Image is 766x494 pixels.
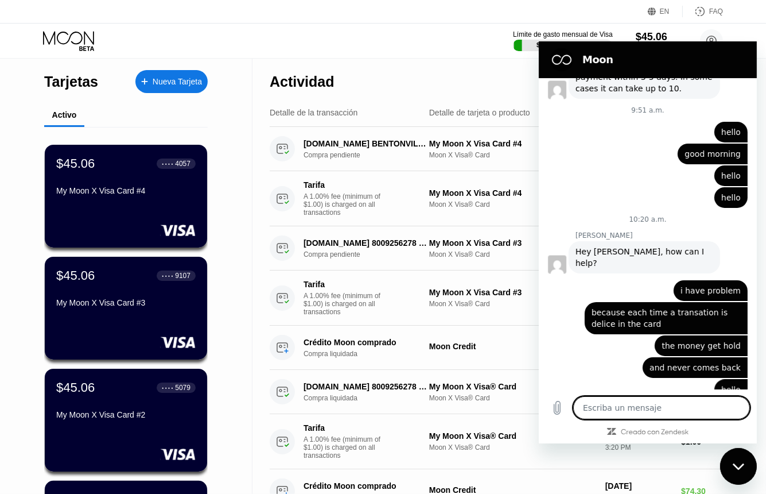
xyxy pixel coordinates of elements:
div: Activo [52,110,77,119]
div: $45.06● ● ● ●9107My Moon X Visa Card #3 [45,257,207,360]
div: FAQ [683,6,723,17]
div: Compra liquidada [304,394,439,402]
div: Crédito Moon comprado [304,481,429,491]
div: Tarifa [304,280,384,289]
div: ● ● ● ● [162,274,173,277]
div: My Moon X Visa Card #3 [429,238,596,248]
div: Compra pendiente [304,151,439,159]
div: TarifaA 1.00% fee (minimum of $1.00) is charged on all transactionsMy Moon X Visa Card #4Moon X V... [270,171,723,226]
div: [DOMAIN_NAME] 8009256278 [GEOGRAPHIC_DATA] [GEOGRAPHIC_DATA]Compra liquidadaMy Moon X Visa® CardM... [270,370,723,414]
div: Límite de gasto mensual de Visa$319.54/$4,000.00 [513,30,613,51]
div: Moon Credit [429,342,596,351]
div: My Moon X Visa Card #2 [56,410,196,419]
div: My Moon X Visa Card #4 [429,188,596,198]
div: EN [648,6,683,17]
iframe: Ventana de mensajería [539,41,757,443]
div: Tarifa [304,423,384,433]
div: EN [660,7,670,16]
div: Crédito Moon comprado [304,338,429,347]
div: 3:20 PM [605,443,672,451]
div: Detalle de la transacción [270,108,357,117]
div: [DOMAIN_NAME] 8009256278 [GEOGRAPHIC_DATA] [GEOGRAPHIC_DATA] [304,382,429,391]
div: FAQ [709,7,723,16]
div: [DOMAIN_NAME] 8009256278 [GEOGRAPHIC_DATA] [GEOGRAPHIC_DATA] [304,238,429,248]
div: Moon X Visa® Card [429,250,596,258]
div: [DOMAIN_NAME] BENTONVILLE US [304,139,429,148]
div: Nueva Tarjeta [153,77,202,87]
div: $319.54 / $4,000.00 [536,41,589,48]
div: TarifaA 1.00% fee (minimum of $1.00) is charged on all transactionsMy Moon X Visa® CardMoon X Vis... [270,414,723,469]
div: My Moon X Visa Card #3 [429,288,596,297]
div: 9107 [175,272,190,280]
div: Crédito Moon compradoCompra liquidadaMoon Credit[DATE]5:58 PM$101.97 [270,326,723,370]
div: A 1.00% fee (minimum of $1.00) is charged on all transactions [304,192,390,217]
div: Compra liquidada [304,350,439,358]
div: 5079 [175,384,190,392]
div: 4057 [175,160,190,168]
div: Moon X Visa® Card [429,300,596,308]
div: Moon X Visa® Card [429,394,596,402]
div: Compra pendiente [304,250,439,258]
div: $45.06● ● ● ●4057My Moon X Visa Card #4 [45,145,207,248]
div: My Moon X Visa Card #4 [429,139,596,148]
div: A 1.00% fee (minimum of $1.00) is charged on all transactions [304,292,390,316]
div: My Moon X Visa® Card [429,431,596,441]
div: Detalle de tarjeta o producto [429,108,530,117]
div: My Moon X Visa Card #3 [56,298,196,307]
div: [DOMAIN_NAME] 8009256278 [GEOGRAPHIC_DATA] [GEOGRAPHIC_DATA]Compra pendienteMy Moon X Visa Card #... [270,226,723,271]
div: [DATE] [605,481,672,491]
div: My Moon X Visa Card #4 [56,186,196,195]
div: Moon X Visa® Card [429,443,596,451]
div: TarifaA 1.00% fee (minimum of $1.00) is charged on all transactionsMy Moon X Visa Card #3Moon X V... [270,271,723,326]
iframe: Botón para iniciar la ventana de mensajería, conversación en curso [720,448,757,485]
div: Nueva Tarjeta [135,70,208,93]
div: $45.06 [56,380,95,395]
div: Moon X Visa® Card [429,200,596,209]
div: Tarifa [304,180,384,190]
div: ● ● ● ● [162,386,173,389]
div: A 1.00% fee (minimum of $1.00) is charged on all transactions [304,435,390,460]
div: ● ● ● ● [162,162,173,165]
div: [DOMAIN_NAME] BENTONVILLE USCompra pendienteMy Moon X Visa Card #4Moon X Visa® Card[DATE]9:21 AM$... [270,127,723,171]
div: $45.06Crédito Moon [636,31,677,51]
div: $45.06● ● ● ●5079My Moon X Visa Card #2 [45,369,207,472]
div: $45.06 [56,268,95,283]
div: Actividad [270,74,335,90]
div: Moon X Visa® Card [429,151,596,159]
div: Tarjetas [44,74,98,90]
div: My Moon X Visa® Card [429,382,596,391]
div: Límite de gasto mensual de Visa [513,30,613,38]
div: $45.06 [636,31,677,43]
div: $45.06 [56,156,95,171]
